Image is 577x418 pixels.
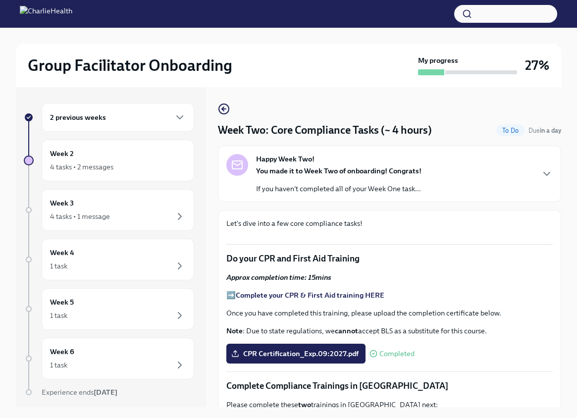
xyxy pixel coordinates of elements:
a: Week 34 tasks • 1 message [24,189,194,231]
h2: Group Facilitator Onboarding [28,55,232,75]
p: Complete Compliance Trainings in [GEOGRAPHIC_DATA] [226,380,553,392]
p: If you haven't completed all of your Week One task... [256,184,421,194]
p: Do your CPR and First Aid Training [226,253,553,264]
h3: 27% [525,56,549,74]
span: CPR Certification_Exp.09:2027.pdf [233,349,359,359]
h4: Week Two: Core Compliance Tasks (~ 4 hours) [218,123,432,138]
h6: Week 3 [50,198,74,209]
a: Week 24 tasks • 2 messages [24,140,194,181]
a: Week 51 task [24,288,194,330]
strong: in a day [540,127,561,134]
strong: [DATE] [94,388,117,397]
h6: Week 2 [50,148,74,159]
p: : Due to state regulations, we accept BLS as a substitute for this course. [226,326,553,336]
strong: cannot [335,326,358,335]
span: September 29th, 2025 10:00 [528,126,561,135]
p: Let's dive into a few core compliance tasks! [226,218,553,228]
h6: Week 4 [50,247,74,258]
span: Experience ends [42,388,117,397]
a: Week 41 task [24,239,194,280]
span: To Do [496,127,525,134]
div: 1 task [50,311,67,320]
div: 1 task [50,261,67,271]
strong: Happy Week Two! [256,154,315,164]
strong: Approx completion time: 15mins [226,273,331,282]
strong: two [298,400,311,409]
p: Once you have completed this training, please upload the completion certificate below. [226,308,553,318]
h6: Week 5 [50,297,74,308]
img: CharlieHealth [20,6,72,22]
span: Due [528,127,561,134]
strong: You made it to Week Two of onboarding! Congrats! [256,166,421,175]
div: 2 previous weeks [42,103,194,132]
div: 4 tasks • 2 messages [50,162,113,172]
span: Completed [379,350,415,358]
strong: Note [226,326,243,335]
h6: 2 previous weeks [50,112,106,123]
div: 4 tasks • 1 message [50,211,110,221]
div: 1 task [50,360,67,370]
a: Week 61 task [24,338,194,379]
a: Complete your CPR & First Aid training HERE [236,291,384,300]
label: CPR Certification_Exp.09:2027.pdf [226,344,366,364]
strong: My progress [418,55,458,65]
h6: Week 6 [50,346,74,357]
p: Please complete these trainings in [GEOGRAPHIC_DATA] next: [226,400,553,410]
p: ➡️ [226,290,553,300]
